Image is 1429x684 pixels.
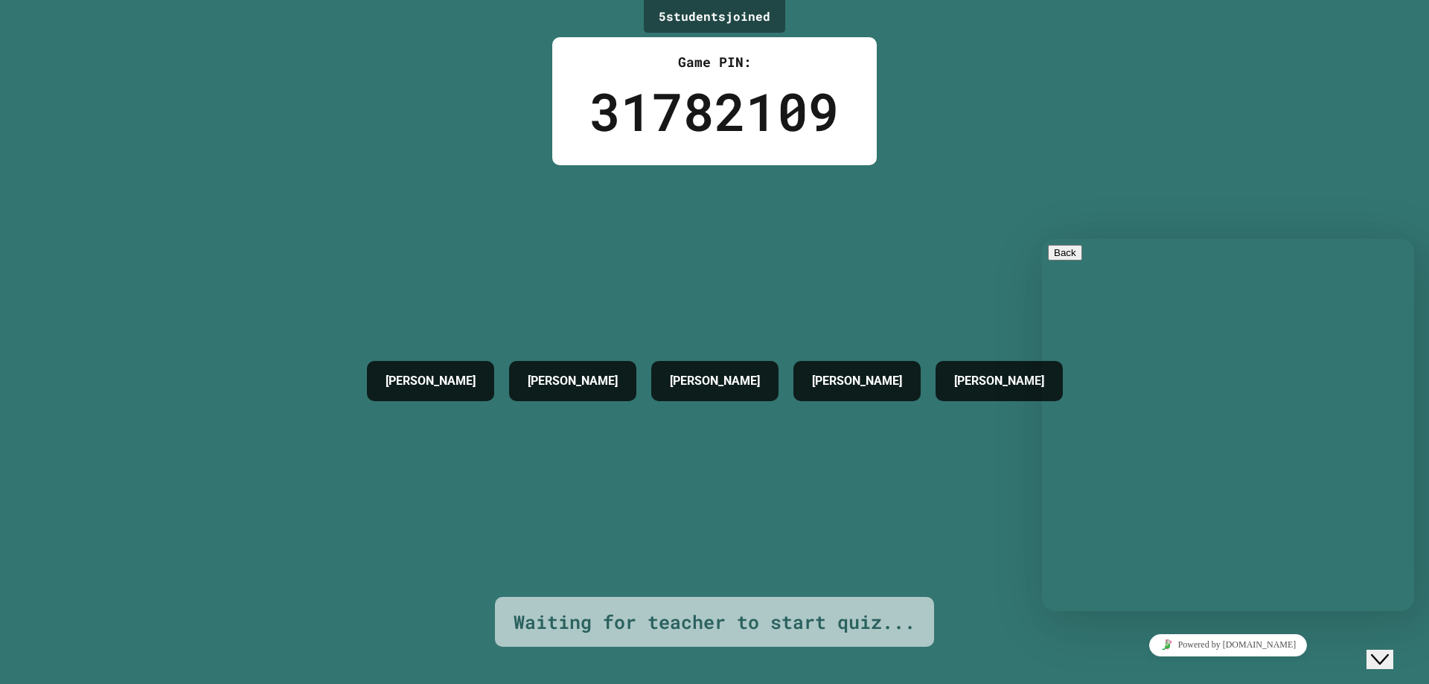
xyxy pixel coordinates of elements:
iframe: chat widget [1042,628,1414,662]
div: Waiting for teacher to start quiz... [514,608,915,636]
h4: [PERSON_NAME] [386,372,476,390]
div: 31782109 [589,72,840,150]
div: Game PIN: [589,52,840,72]
h4: [PERSON_NAME] [812,372,902,390]
h4: [PERSON_NAME] [954,372,1044,390]
h4: [PERSON_NAME] [670,372,760,390]
iframe: chat widget [1366,624,1414,669]
h4: [PERSON_NAME] [528,372,618,390]
iframe: chat widget [1042,239,1414,611]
